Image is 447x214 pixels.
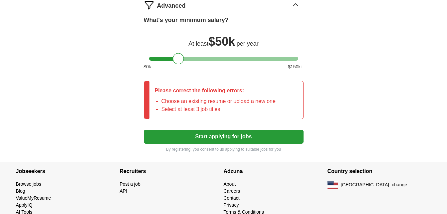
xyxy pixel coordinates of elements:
span: $ 0 k [144,63,151,70]
a: Browse jobs [16,181,41,187]
a: ApplyIQ [16,202,33,208]
span: $ 150 k+ [288,63,303,70]
a: Post a job [120,181,140,187]
li: Choose an existing resume or upload a new one [161,97,276,105]
a: ValueMyResume [16,195,51,201]
img: US flag [328,181,338,189]
a: Blog [16,188,25,194]
button: change [392,181,407,188]
span: Advanced [157,1,186,10]
a: API [120,188,127,194]
span: At least [188,40,208,47]
a: Contact [224,195,240,201]
span: [GEOGRAPHIC_DATA] [341,181,389,188]
button: Start applying for jobs [144,130,304,144]
a: Careers [224,188,240,194]
p: Please correct the following errors: [155,87,276,95]
li: Select at least 3 job titles [161,105,276,113]
a: Privacy [224,202,239,208]
h4: Country selection [328,162,431,181]
label: What's your minimum salary? [144,16,229,25]
span: per year [237,40,259,47]
a: About [224,181,236,187]
span: $ 50k [208,35,235,48]
p: By registering, you consent to us applying to suitable jobs for you [144,146,304,152]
